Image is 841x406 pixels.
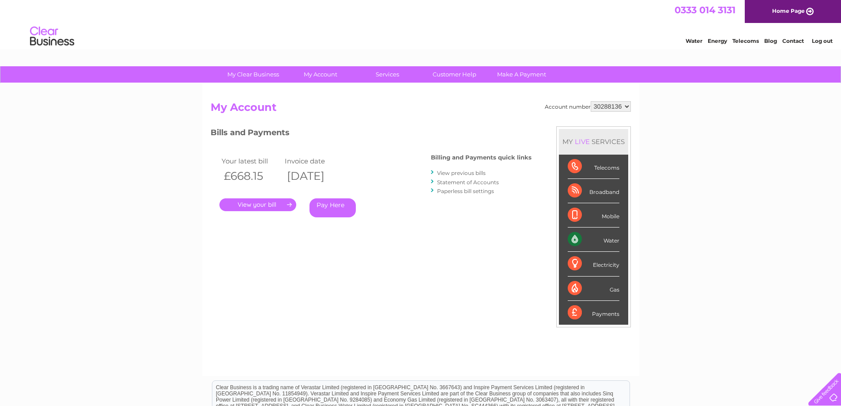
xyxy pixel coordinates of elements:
[211,101,631,118] h2: My Account
[568,228,619,252] div: Water
[559,129,628,154] div: MY SERVICES
[732,38,759,44] a: Telecoms
[686,38,702,44] a: Water
[418,66,491,83] a: Customer Help
[812,38,833,44] a: Log out
[485,66,558,83] a: Make A Payment
[568,179,619,203] div: Broadband
[568,277,619,301] div: Gas
[437,179,499,186] a: Statement of Accounts
[545,101,631,112] div: Account number
[782,38,804,44] a: Contact
[708,38,727,44] a: Energy
[212,5,630,43] div: Clear Business is a trading name of Verastar Limited (registered in [GEOGRAPHIC_DATA] No. 3667643...
[437,188,494,194] a: Paperless bill settings
[568,203,619,228] div: Mobile
[351,66,424,83] a: Services
[309,198,356,217] a: Pay Here
[211,126,532,142] h3: Bills and Payments
[568,252,619,276] div: Electricity
[219,198,296,211] a: .
[437,170,486,176] a: View previous bills
[431,154,532,161] h4: Billing and Payments quick links
[675,4,735,15] a: 0333 014 3131
[284,66,357,83] a: My Account
[283,167,346,185] th: [DATE]
[30,23,75,50] img: logo.png
[219,167,283,185] th: £668.15
[764,38,777,44] a: Blog
[219,155,283,167] td: Your latest bill
[568,301,619,325] div: Payments
[283,155,346,167] td: Invoice date
[573,137,592,146] div: LIVE
[568,155,619,179] div: Telecoms
[217,66,290,83] a: My Clear Business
